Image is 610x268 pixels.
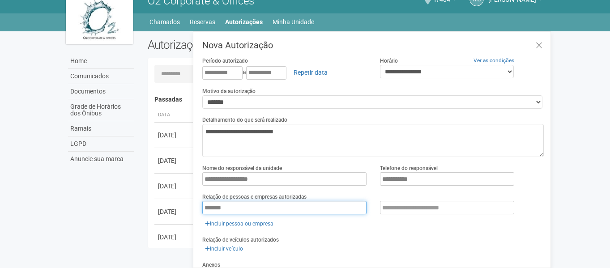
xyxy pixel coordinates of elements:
label: Nome do responsável da unidade [202,164,282,172]
a: Chamados [149,16,180,28]
a: Grade de Horários dos Ônibus [68,99,134,121]
a: Documentos [68,84,134,99]
label: Relação de veículos autorizados [202,236,279,244]
label: Detalhamento do que será realizado [202,116,287,124]
a: Incluir pessoa ou empresa [202,219,276,229]
div: [DATE] [158,156,191,165]
label: Relação de pessoas e empresas autorizadas [202,193,307,201]
h4: Passadas [154,96,538,103]
h3: Nova Autorização [202,41,544,50]
a: Minha Unidade [273,16,314,28]
div: [DATE] [158,131,191,140]
a: Ver as condições [473,57,514,64]
a: Autorizações [225,16,263,28]
label: Período autorizado [202,57,248,65]
label: Telefone do responsável [380,164,438,172]
a: LGPD [68,136,134,152]
th: Data [154,108,195,123]
div: [DATE] [158,233,191,242]
label: Motivo da autorização [202,87,256,95]
div: a [202,65,367,80]
a: Reservas [190,16,215,28]
a: Comunicados [68,69,134,84]
label: Horário [380,57,398,65]
div: [DATE] [158,182,191,191]
a: Repetir data [288,65,333,80]
a: Ramais [68,121,134,136]
div: [DATE] [158,207,191,216]
a: Incluir veículo [202,244,246,254]
a: Home [68,54,134,69]
h2: Autorizações [148,38,339,51]
a: Anuncie sua marca [68,152,134,166]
